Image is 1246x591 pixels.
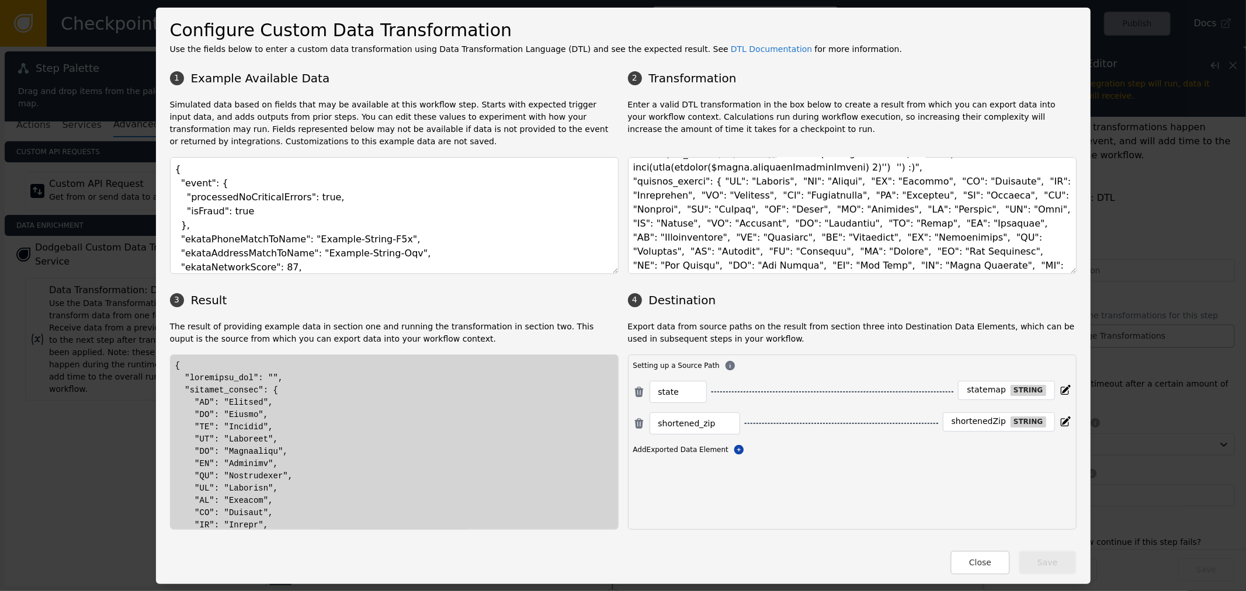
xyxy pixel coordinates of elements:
[170,69,619,87] h3: Example Available Data
[170,71,184,85] div: 1
[950,551,1010,575] button: Close
[170,291,619,309] h3: Result
[1011,385,1046,396] div: string
[628,69,1077,87] h3: Transformation
[633,444,1071,456] div: Add Exported Data Element
[170,321,619,345] p: The result of providing example data in section one and running the transformation in section two...
[170,293,184,307] div: 3
[628,293,642,307] div: 4
[658,385,698,399] input: Enter a Source Path
[170,99,619,148] p: Simulated data based on fields that may be available at this workflow step. Starts with expected ...
[170,44,728,54] span: Use the fields below to enter a custom data transformation using Data Transformation Language (DT...
[658,416,731,430] input: Enter a Source Path
[967,385,1006,395] div: statemap
[628,71,642,85] div: 2
[731,44,813,54] a: DTL Documentation
[170,17,1077,43] h2: Configure Custom Data Transformation
[814,44,902,54] span: for more information.
[170,157,619,274] textarea: { "event": { "processedNoCriticalErrors": true, "isFraud": true }, "ekataPhoneMatchToName": "Exam...
[628,157,1077,274] textarea: { "loremipsu_dol": "(: ?(sitame($conse.adipisciNgelitsEddoei) == temp inci(utla(etdolor($magna.al...
[628,99,1077,148] p: Enter a valid DTL transformation in the box below to create a result from which you can export da...
[1011,416,1046,427] div: string
[952,416,1006,427] div: shortenedZip
[628,321,1077,345] p: Export data from source paths on the result from section three into Destination Data Elements, wh...
[633,360,1071,371] div: Setting up a Source Path
[628,291,1077,309] h3: Destination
